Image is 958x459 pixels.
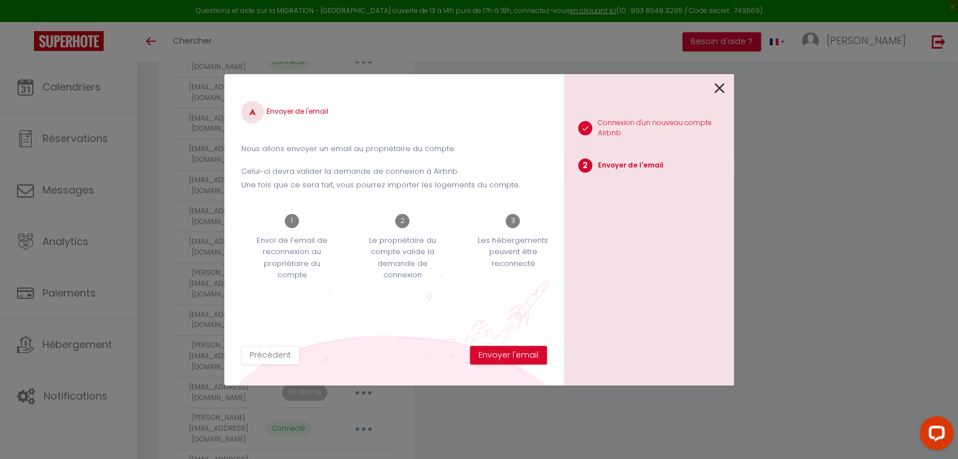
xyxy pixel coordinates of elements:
[359,235,446,281] p: Le propriétaire du compte valide la demande de connexion
[469,235,557,269] p: Les hébergements peuvent être reconnecté
[395,214,409,228] span: 2
[578,158,592,173] span: 2
[241,179,547,191] p: Une fois que ce sera fait, vous pourrez importer les logements du compte.
[249,235,336,281] p: Envoi de l’email de reconnexion au propriétaire du compte
[470,346,547,365] button: Envoyer l'email
[241,143,547,155] p: Nous allons envoyer un email au propriétaire du compte.
[285,214,299,228] span: 1
[598,118,734,139] p: Connexion d'un nouveau compte Airbnb
[241,346,300,365] button: Précédent
[241,166,547,177] p: Celui-ci devra valider la demande de connexion à Airbnb.
[241,101,547,123] h4: Envoyer de l'email
[598,160,664,171] p: Envoyer de l'email
[910,411,958,459] iframe: LiveChat chat widget
[506,214,520,228] span: 3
